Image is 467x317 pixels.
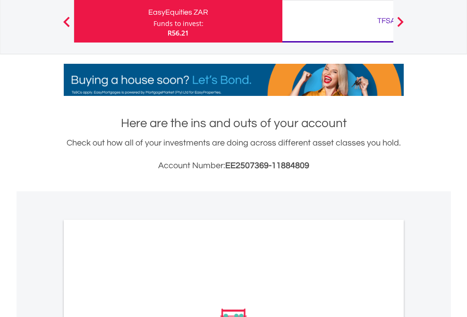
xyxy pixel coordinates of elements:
span: EE2507369-11884809 [225,161,309,170]
img: EasyMortage Promotion Banner [64,64,404,96]
button: Previous [57,21,76,31]
button: Next [391,21,410,31]
h1: Here are the ins and outs of your account [64,115,404,132]
div: Check out how all of your investments are doing across different asset classes you hold. [64,137,404,172]
h3: Account Number: [64,159,404,172]
div: EasyEquities ZAR [80,6,277,19]
span: R56.21 [168,28,189,37]
div: Funds to invest: [153,19,204,28]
